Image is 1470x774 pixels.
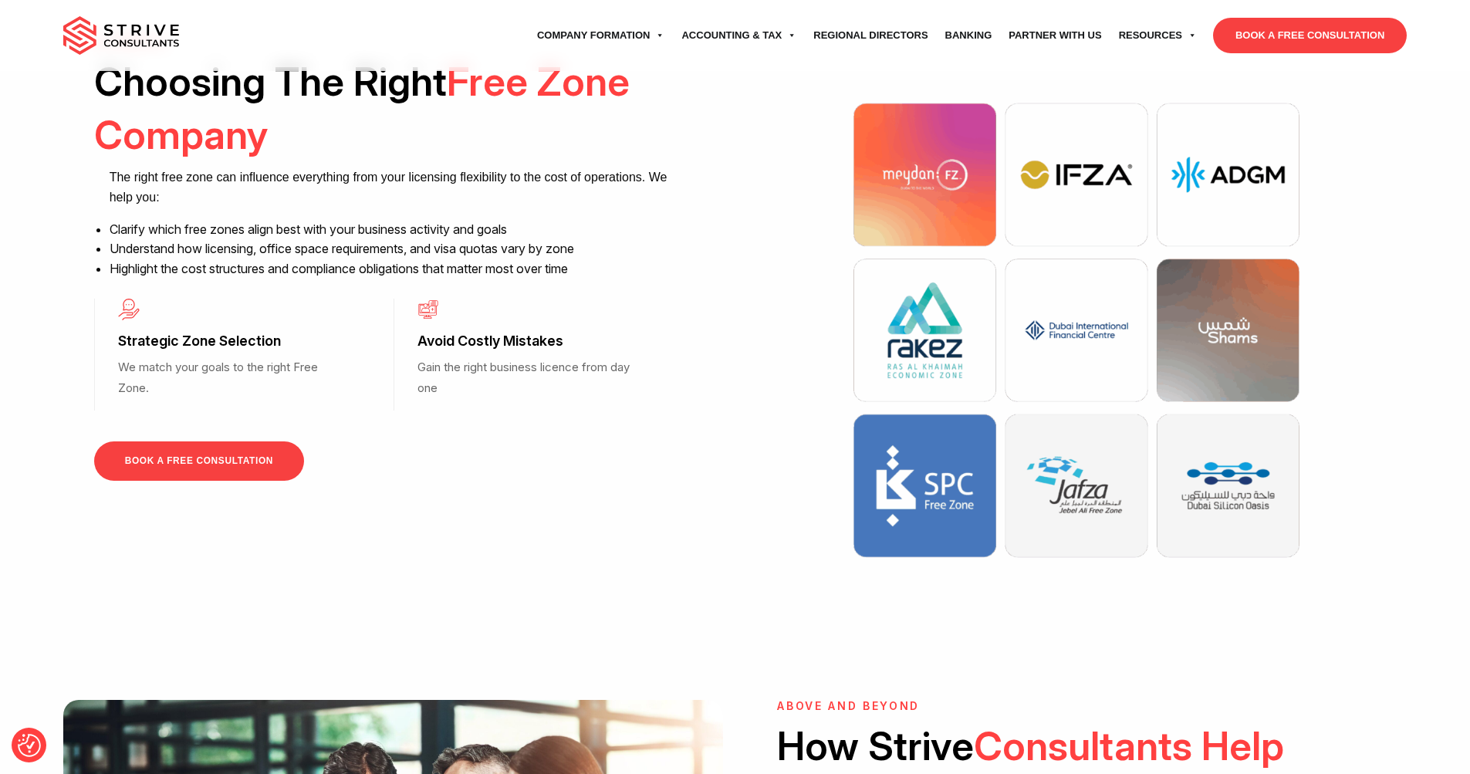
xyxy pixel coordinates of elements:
img: Revisit consent button [18,734,41,757]
li: Understand how licensing, office space requirements, and visa quotas vary by zone [110,239,693,259]
a: Resources [1110,14,1205,57]
ul: The right free zone can influence everything from your licensing flexibility to the cost of opera... [110,167,693,279]
button: Consent Preferences [18,734,41,757]
img: main-logo.svg [63,16,179,55]
a: Company Formation [529,14,674,57]
li: Clarify which free zones align best with your business activity and goals [110,220,693,240]
a: Partner with Us [1000,14,1110,57]
a: Banking [937,14,1001,57]
a: Accounting & Tax [673,14,805,57]
h2: Choosing The Right [94,55,693,162]
h3: Avoid Costly Mistakes [417,332,633,350]
a: Regional Directors [805,14,936,57]
p: Gain the right business licence from day one [417,357,633,398]
h3: Strategic Zone Selection [118,332,333,350]
h6: Above And Beyond [777,700,1376,713]
h2: How Strive [777,719,1376,772]
a: BOOK A FREE CONSULTATION [1213,18,1407,53]
span: Consultants Help [974,722,1284,769]
a: BOOK A FREE CONSULTATION [94,441,304,481]
p: We match your goals to the right Free Zone. [118,357,333,398]
li: Highlight the cost structures and compliance obligations that matter most over time [110,259,693,279]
